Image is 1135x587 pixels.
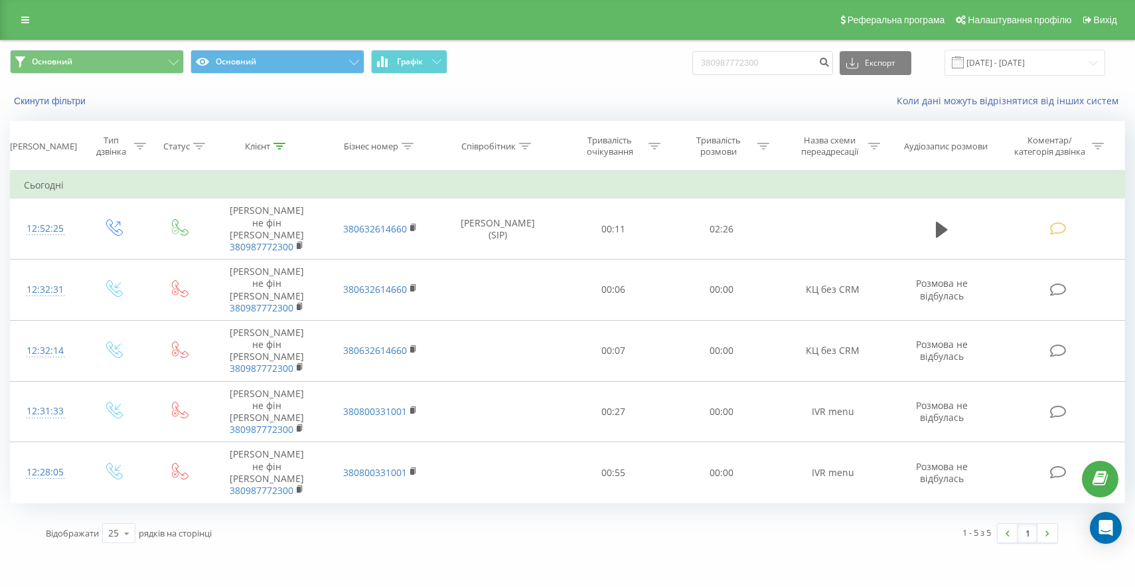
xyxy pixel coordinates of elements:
[668,199,777,260] td: 02:26
[92,135,131,157] div: Тип дзвінка
[11,172,1125,199] td: Сьогодні
[163,141,190,152] div: Статус
[343,222,407,235] a: 380632614660
[24,460,66,485] div: 12:28:05
[24,338,66,364] div: 12:32:14
[559,199,668,260] td: 00:11
[668,381,777,442] td: 00:00
[1018,524,1037,543] a: 1
[10,50,184,74] button: Основний
[776,260,889,321] td: КЦ без CRM
[848,15,945,25] span: Реферальна програма
[210,442,323,503] td: [PERSON_NAME] не фін [PERSON_NAME]
[962,526,991,539] div: 1 - 5 з 5
[343,283,407,295] a: 380632614660
[1011,135,1089,157] div: Коментар/категорія дзвінка
[916,460,968,485] span: Розмова не відбулась
[559,381,668,442] td: 00:27
[574,135,645,157] div: Тривалість очікування
[230,301,293,314] a: 380987772300
[1090,512,1122,544] div: Open Intercom Messenger
[559,260,668,321] td: 00:06
[46,527,99,539] span: Відображати
[371,50,447,74] button: Графік
[461,141,516,152] div: Співробітник
[343,405,407,418] a: 380800331001
[230,484,293,497] a: 380987772300
[794,135,865,157] div: Назва схеми переадресації
[190,50,364,74] button: Основний
[559,442,668,503] td: 00:55
[968,15,1071,25] span: Налаштування профілю
[230,240,293,253] a: 380987772300
[1094,15,1117,25] span: Вихід
[108,527,119,540] div: 25
[668,442,777,503] td: 00:00
[437,199,559,260] td: [PERSON_NAME] (SIP)
[210,320,323,381] td: [PERSON_NAME] не фін [PERSON_NAME]
[692,51,833,75] input: Пошук за номером
[559,320,668,381] td: 00:07
[904,141,988,152] div: Аудіозапис розмови
[24,398,66,424] div: 12:31:33
[32,56,72,67] span: Основний
[916,338,968,363] span: Розмова не відбулась
[210,199,323,260] td: [PERSON_NAME] не фін [PERSON_NAME]
[897,94,1125,107] a: Коли дані можуть відрізнятися вiд інших систем
[683,135,754,157] div: Тривалість розмови
[24,277,66,303] div: 12:32:31
[776,320,889,381] td: КЦ без CRM
[210,381,323,442] td: [PERSON_NAME] не фін [PERSON_NAME]
[24,216,66,242] div: 12:52:25
[668,260,777,321] td: 00:00
[776,442,889,503] td: IVR menu
[344,141,398,152] div: Бізнес номер
[245,141,270,152] div: Клієнт
[343,466,407,479] a: 380800331001
[230,423,293,436] a: 380987772300
[840,51,911,75] button: Експорт
[210,260,323,321] td: [PERSON_NAME] не фін [PERSON_NAME]
[916,277,968,301] span: Розмова не відбулась
[343,344,407,357] a: 380632614660
[139,527,212,539] span: рядків на сторінці
[10,141,77,152] div: [PERSON_NAME]
[916,399,968,424] span: Розмова не відбулась
[668,320,777,381] td: 00:00
[776,381,889,442] td: IVR menu
[10,95,92,107] button: Скинути фільтри
[397,57,423,66] span: Графік
[230,362,293,375] a: 380987772300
